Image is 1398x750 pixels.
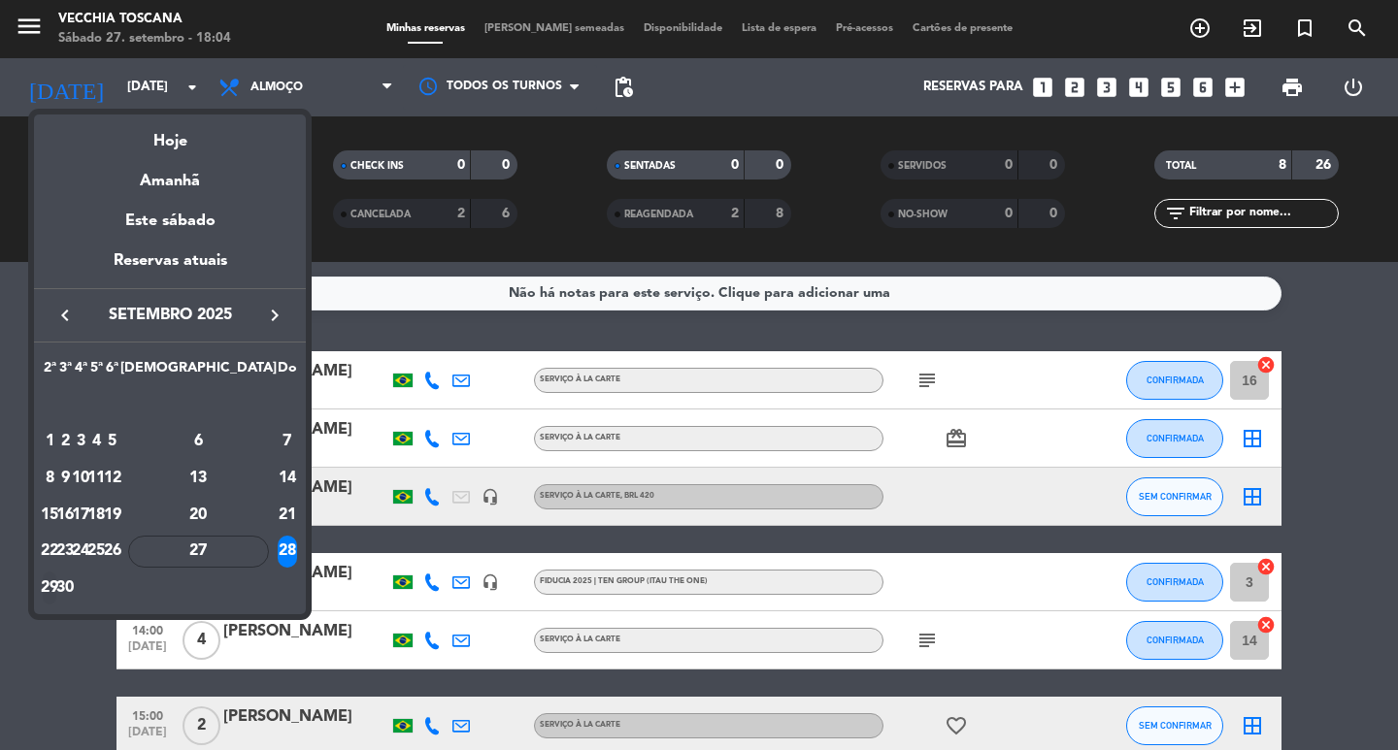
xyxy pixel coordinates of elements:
td: 8 de setembro de 2025 [42,460,57,497]
div: 5 [105,425,119,458]
td: 14 de setembro de 2025 [277,460,298,497]
div: 24 [74,536,88,569]
th: Quarta-feira [73,357,88,387]
th: Domingo [277,357,298,387]
div: 1 [43,425,57,458]
td: 21 de setembro de 2025 [277,497,298,534]
td: 7 de setembro de 2025 [277,424,298,461]
th: Sábado [120,357,277,387]
div: 23 [58,536,73,569]
td: 18 de setembro de 2025 [88,497,104,534]
td: 22 de setembro de 2025 [42,534,57,571]
div: 8 [43,462,57,495]
div: 9 [58,462,73,495]
div: 11 [89,462,104,495]
div: 25 [89,536,104,569]
div: Reservas atuais [34,248,306,288]
div: 7 [278,425,297,458]
div: 13 [128,462,269,495]
div: Este sábado [34,194,306,248]
div: 17 [74,499,88,532]
div: 29 [43,571,57,604]
div: 22 [43,536,57,569]
td: 30 de setembro de 2025 [57,570,73,606]
div: 4 [89,425,104,458]
td: 25 de setembro de 2025 [88,534,104,571]
td: 4 de setembro de 2025 [88,424,104,461]
div: 2 [58,425,73,458]
th: Segunda-feira [42,357,57,387]
div: 28 [278,536,297,569]
div: 20 [128,499,269,532]
div: 12 [105,462,119,495]
div: 3 [74,425,88,458]
td: 17 de setembro de 2025 [73,497,88,534]
td: 15 de setembro de 2025 [42,497,57,534]
td: 11 de setembro de 2025 [88,460,104,497]
td: 28 de setembro de 2025 [277,534,298,571]
td: 20 de setembro de 2025 [120,497,277,534]
td: 27 de setembro de 2025 [120,534,277,571]
div: 27 [128,536,269,569]
td: 10 de setembro de 2025 [73,460,88,497]
td: 24 de setembro de 2025 [73,534,88,571]
td: 3 de setembro de 2025 [73,424,88,461]
th: Terça-feira [57,357,73,387]
div: 26 [105,536,119,569]
div: 6 [128,425,269,458]
th: Quinta-feira [88,357,104,387]
div: 10 [74,462,88,495]
td: 12 de setembro de 2025 [105,460,120,497]
div: 14 [278,462,297,495]
td: 2 de setembro de 2025 [57,424,73,461]
button: keyboard_arrow_right [257,303,292,328]
td: 23 de setembro de 2025 [57,534,73,571]
button: keyboard_arrow_left [48,303,83,328]
td: 26 de setembro de 2025 [105,534,120,571]
td: 13 de setembro de 2025 [120,460,277,497]
td: 29 de setembro de 2025 [42,570,57,606]
td: 16 de setembro de 2025 [57,497,73,534]
th: Sexta-feira [105,357,120,387]
div: Hoje [34,114,306,154]
td: 19 de setembro de 2025 [105,497,120,534]
td: SET [42,387,298,424]
div: 30 [58,571,73,604]
td: 5 de setembro de 2025 [105,424,120,461]
div: 21 [278,499,297,532]
td: 9 de setembro de 2025 [57,460,73,497]
span: setembro 2025 [83,303,257,328]
div: 18 [89,499,104,532]
div: Amanhã [34,154,306,194]
td: 6 de setembro de 2025 [120,424,277,461]
div: 16 [58,499,73,532]
td: 1 de setembro de 2025 [42,424,57,461]
i: keyboard_arrow_right [263,304,286,327]
div: 15 [43,499,57,532]
div: 19 [105,499,119,532]
i: keyboard_arrow_left [53,304,77,327]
